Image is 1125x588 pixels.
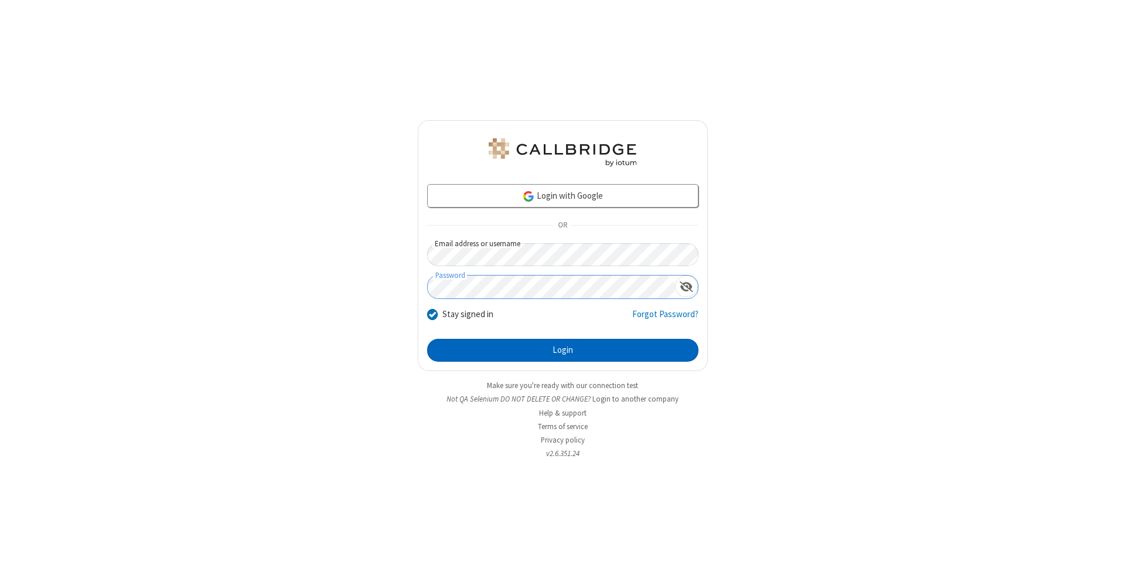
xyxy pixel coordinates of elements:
[592,393,679,405] button: Login to another company
[418,448,708,459] li: v2.6.351.24
[427,184,698,208] a: Login with Google
[541,435,585,445] a: Privacy policy
[538,422,588,431] a: Terms of service
[487,380,638,390] a: Make sure you're ready with our connection test
[486,138,639,166] img: QA Selenium DO NOT DELETE OR CHANGE
[539,408,587,418] a: Help & support
[418,393,708,405] li: Not QA Selenium DO NOT DELETE OR CHANGE?
[553,217,572,234] span: OR
[427,243,698,266] input: Email address or username
[632,308,698,330] a: Forgot Password?
[427,339,698,362] button: Login
[442,308,493,321] label: Stay signed in
[675,276,698,297] div: Show password
[428,276,675,298] input: Password
[522,190,535,203] img: google-icon.png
